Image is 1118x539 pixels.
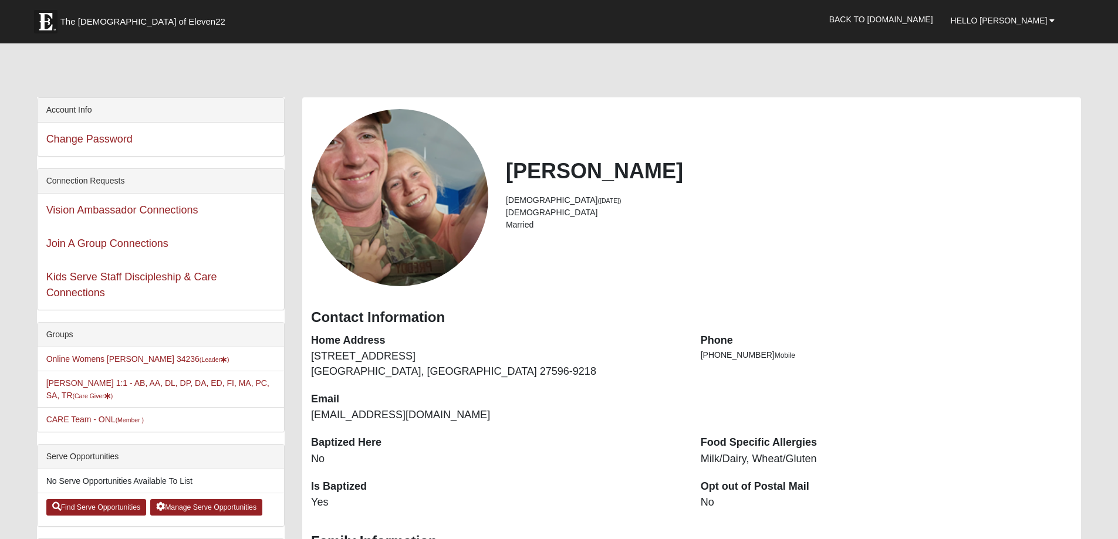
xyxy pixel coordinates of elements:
[46,354,229,364] a: Online Womens [PERSON_NAME] 34236(Leader)
[46,238,168,249] a: Join A Group Connections
[506,194,1072,206] li: [DEMOGRAPHIC_DATA]
[311,435,683,450] dt: Baptized Here
[951,16,1048,25] span: Hello [PERSON_NAME]
[311,408,683,423] dd: [EMAIL_ADDRESS][DOMAIN_NAME]
[701,479,1073,494] dt: Opt out of Postal Mail
[46,499,147,516] a: Find Serve Opportunities
[38,323,284,347] div: Groups
[60,16,225,28] span: The [DEMOGRAPHIC_DATA] of Eleven22
[38,469,284,493] li: No Serve Opportunities Available To List
[311,309,1072,326] h3: Contact Information
[598,197,622,204] small: ([DATE])
[46,378,269,400] a: [PERSON_NAME] 1:1 - AB, AA, DL, DP, DA, ED, FI, MA, PC, SA, TR(Care Giver)
[311,479,683,494] dt: Is Baptized
[38,445,284,469] div: Serve Opportunities
[311,495,683,510] dd: Yes
[311,109,488,286] a: View Fullsize Photo
[311,349,683,379] dd: [STREET_ADDRESS] [GEOGRAPHIC_DATA], [GEOGRAPHIC_DATA] 27596-9218
[311,333,683,348] dt: Home Address
[311,392,683,407] dt: Email
[775,351,795,360] span: Mobile
[701,435,1073,450] dt: Food Specific Allergies
[38,98,284,123] div: Account Info
[116,416,144,423] small: (Member )
[46,415,144,424] a: CARE Team - ONL(Member )
[311,452,683,467] dd: No
[942,6,1064,35] a: Hello [PERSON_NAME]
[506,206,1072,219] li: [DEMOGRAPHIC_DATA]
[46,133,133,145] a: Change Password
[701,333,1073,348] dt: Phone
[820,5,942,34] a: Back to [DOMAIN_NAME]
[150,499,262,516] a: Manage Serve Opportunities
[701,349,1073,361] li: [PHONE_NUMBER]
[46,204,198,216] a: Vision Ambassador Connections
[506,219,1072,231] li: Married
[46,271,217,299] a: Kids Serve Staff Discipleship & Care Connections
[701,452,1073,467] dd: Milk/Dairy, Wheat/Gluten
[701,495,1073,510] dd: No
[38,169,284,194] div: Connection Requests
[200,356,229,363] small: (Leader )
[34,10,58,33] img: Eleven22 logo
[73,392,113,399] small: (Care Giver )
[28,4,263,33] a: The [DEMOGRAPHIC_DATA] of Eleven22
[506,158,1072,184] h2: [PERSON_NAME]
